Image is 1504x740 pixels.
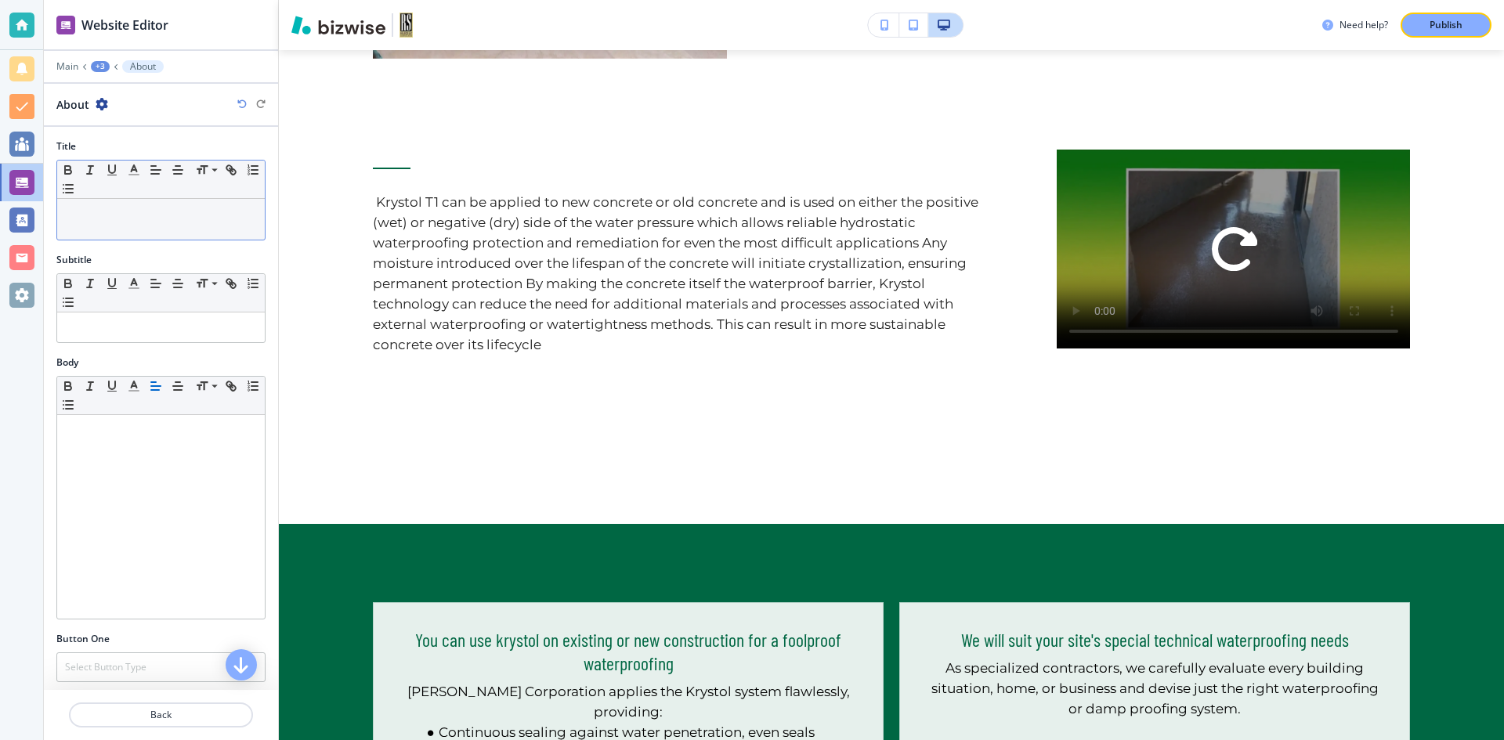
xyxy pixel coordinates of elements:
[925,658,1384,719] p: As specialized contractors, we carefully evaluate every building situation, home, or business and...
[122,60,164,73] button: About
[1057,150,1411,348] div: Play button for video with title: undefined
[70,708,251,722] p: Back
[1430,18,1462,32] p: Publish
[130,61,156,72] p: About
[65,660,146,674] h4: Select Button Type
[56,356,78,370] h2: Body
[56,96,89,113] h2: About
[1339,18,1388,32] h3: Need help?
[415,628,845,674] span: You can use krystol on existing or new construction for a foolproof waterproofing
[399,681,858,722] p: [PERSON_NAME] Corporation applies the Krystol system flawlessly, providing:
[1401,13,1491,38] button: Publish
[56,253,92,267] h2: Subtitle
[69,702,253,727] button: Back
[56,632,110,646] h2: Button One
[399,13,413,38] img: Your Logo
[81,16,168,34] h2: Website Editor
[56,16,75,34] img: editor icon
[291,16,385,34] img: Bizwise Logo
[56,61,78,72] button: Main
[373,194,982,352] span: Krystol T1 can be applied to new concrete or old concrete and is used on either the positive (wet...
[961,628,1349,651] span: We will suit your site's special technical waterproofing needs
[56,139,76,153] h2: Title
[91,61,110,72] button: +3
